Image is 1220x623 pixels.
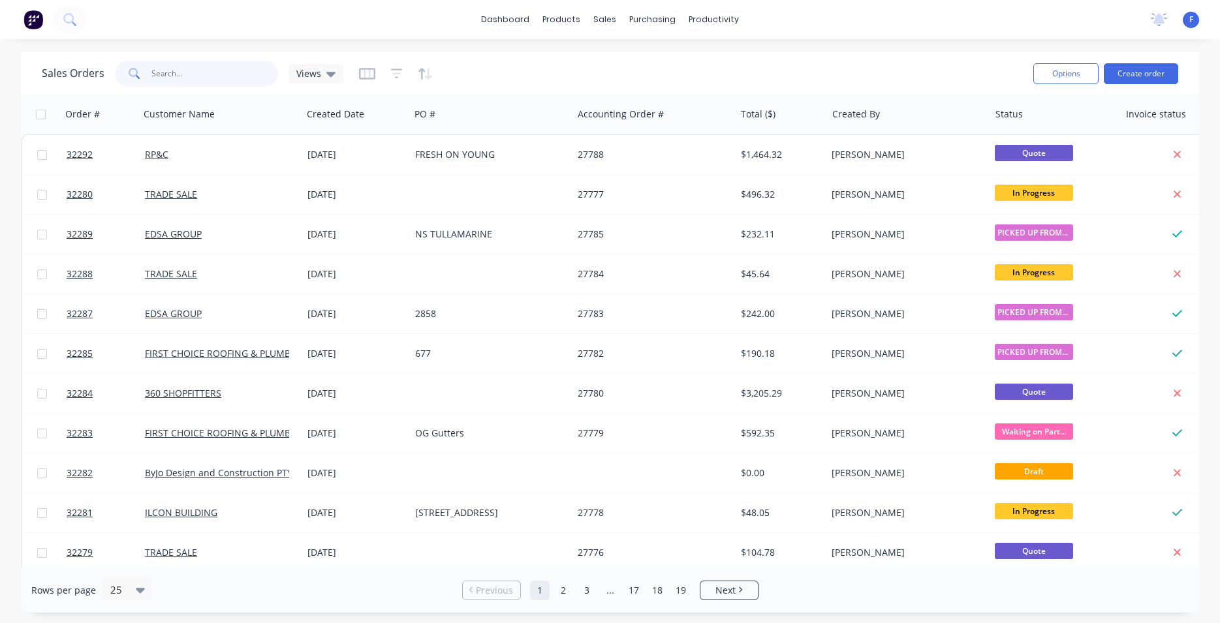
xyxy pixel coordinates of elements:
div: $0.00 [741,466,817,479]
div: FRESH ON YOUNG [415,148,560,161]
a: 32292 [67,135,145,174]
div: [DATE] [307,228,405,241]
a: 360 SHOPFITTERS [145,387,221,399]
a: EDSA GROUP [145,228,202,240]
div: 27783 [578,307,723,320]
a: 32287 [67,294,145,333]
div: sales [587,10,623,29]
div: $3,205.29 [741,387,817,400]
div: [DATE] [307,148,405,161]
div: Order # [65,108,100,121]
div: purchasing [623,10,682,29]
span: 32292 [67,148,93,161]
span: In Progress [995,264,1073,281]
span: 32283 [67,427,93,440]
a: TRADE SALE [145,188,197,200]
span: PICKED UP FROM ... [995,304,1073,320]
span: Views [296,67,321,80]
span: Waiting on Part... [995,423,1073,440]
div: [PERSON_NAME] [832,307,977,320]
div: Status [995,108,1023,121]
a: 32288 [67,254,145,294]
div: [PERSON_NAME] [832,427,977,440]
span: Quote [995,543,1073,559]
div: OG Gutters [415,427,560,440]
div: [PERSON_NAME] [832,228,977,241]
a: 32279 [67,533,145,572]
ul: Pagination [457,581,764,600]
a: 32280 [67,175,145,214]
a: Page 19 [671,581,691,600]
div: [DATE] [307,427,405,440]
span: 32280 [67,188,93,201]
div: PO # [414,108,435,121]
div: $232.11 [741,228,817,241]
div: Created By [832,108,880,121]
div: [DATE] [307,387,405,400]
div: 2858 [415,307,560,320]
a: Jump forward [601,581,620,600]
div: [DATE] [307,307,405,320]
span: 32279 [67,546,93,559]
div: $190.18 [741,347,817,360]
div: 27778 [578,506,723,519]
div: 27782 [578,347,723,360]
div: [STREET_ADDRESS] [415,506,560,519]
div: $242.00 [741,307,817,320]
div: productivity [682,10,745,29]
div: 677 [415,347,560,360]
a: Page 18 [648,581,667,600]
a: EDSA GROUP [145,307,202,320]
span: Previous [476,584,513,597]
div: $45.64 [741,267,817,281]
a: 32281 [67,493,145,532]
span: PICKED UP FROM ... [995,344,1073,360]
div: 27779 [578,427,723,440]
div: $1,464.32 [741,148,817,161]
a: FIRST CHOICE ROOFING & PLUMBING [145,347,307,359]
div: $496.32 [741,188,817,201]
div: [PERSON_NAME] [832,506,977,519]
div: 27788 [578,148,723,161]
div: [PERSON_NAME] [832,188,977,201]
a: RP&C [145,148,168,160]
div: 27780 [578,387,723,400]
a: TRADE SALE [145,267,197,280]
span: In Progress [995,503,1073,519]
span: 32282 [67,466,93,479]
div: [DATE] [307,347,405,360]
input: Search... [151,61,279,87]
div: [PERSON_NAME] [832,267,977,281]
a: 32284 [67,374,145,413]
a: ILCON BUILDING [145,506,217,519]
div: [DATE] [307,546,405,559]
button: Options [1033,63,1099,84]
span: 32289 [67,228,93,241]
div: $592.35 [741,427,817,440]
a: Next page [700,584,758,597]
a: 32283 [67,414,145,453]
span: Quote [995,384,1073,400]
span: 32281 [67,506,93,519]
div: 27784 [578,267,723,281]
div: 27777 [578,188,723,201]
span: Rows per page [31,584,96,597]
div: [DATE] [307,267,405,281]
div: $48.05 [741,506,817,519]
div: [PERSON_NAME] [832,347,977,360]
a: TRADE SALE [145,546,197,558]
a: Previous page [463,584,520,597]
div: Customer Name [144,108,215,121]
div: [DATE] [307,188,405,201]
span: 32287 [67,307,93,320]
a: Page 1 is your current page [530,581,550,600]
div: [PERSON_NAME] [832,466,977,479]
div: products [536,10,587,29]
a: 32282 [67,453,145,493]
div: 27785 [578,228,723,241]
div: [DATE] [307,506,405,519]
a: Page 3 [577,581,597,600]
span: F [1189,14,1193,25]
h1: Sales Orders [42,67,104,80]
div: [PERSON_NAME] [832,387,977,400]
